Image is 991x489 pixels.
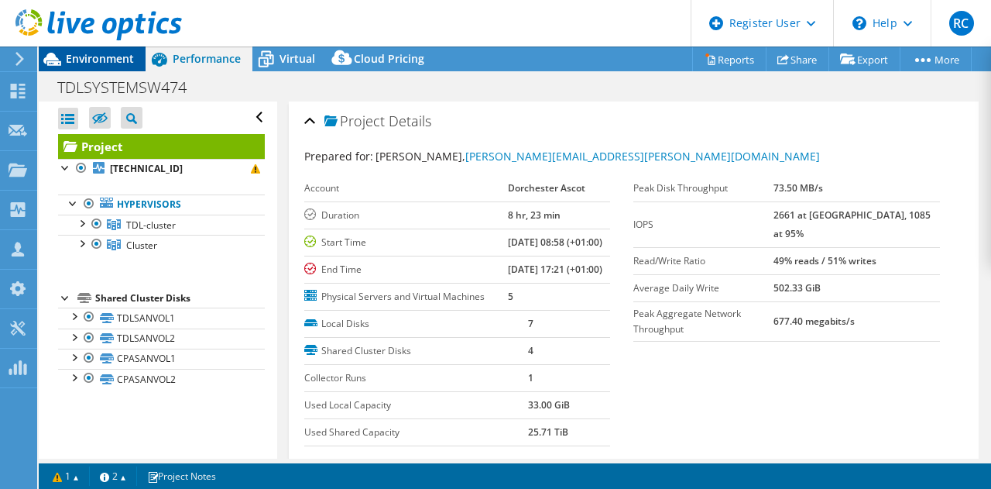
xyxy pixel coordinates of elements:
[304,289,508,305] label: Physical Servers and Virtual Machines
[508,236,602,249] b: [DATE] 08:58 (+01:00)
[95,289,265,308] div: Shared Cluster Disks
[766,47,829,71] a: Share
[58,329,265,349] a: TDLSANVOL2
[773,208,931,240] b: 2661 at [GEOGRAPHIC_DATA], 1085 at 95%
[692,47,766,71] a: Reports
[58,159,265,179] a: [TECHNICAL_ID]
[304,149,373,164] label: Prepared for:
[89,467,137,486] a: 2
[304,425,529,440] label: Used Shared Capacity
[50,79,211,96] h1: TDLSYSTEMSW474
[773,181,823,195] b: 73.50 MB/s
[528,425,568,439] b: 25.71 TiB
[949,11,974,36] span: RC
[852,16,866,30] svg: \n
[773,281,821,294] b: 502.33 GiB
[633,181,773,196] label: Peak Disk Throughput
[304,343,529,359] label: Shared Cluster Disks
[126,219,176,232] span: TDL-cluster
[58,369,265,389] a: CPASANVOL2
[324,114,385,129] span: Project
[354,51,424,66] span: Cloud Pricing
[58,235,265,255] a: Cluster
[304,181,508,196] label: Account
[633,281,773,296] label: Average Daily Write
[110,162,183,175] b: [TECHNICAL_ID]
[58,308,265,328] a: TDLSANVOL1
[304,262,508,277] label: End Time
[508,208,561,222] b: 8 hr, 23 min
[633,306,773,337] label: Peak Aggregate Network Throughput
[173,51,241,66] span: Performance
[58,134,265,159] a: Project
[900,47,972,71] a: More
[633,217,773,232] label: IOPS
[375,149,820,164] span: [PERSON_NAME],
[58,215,265,235] a: TDL-cluster
[508,263,602,276] b: [DATE] 17:21 (+01:00)
[304,316,529,332] label: Local Disks
[528,317,533,330] b: 7
[58,195,265,215] a: Hypervisors
[304,398,529,413] label: Used Local Capacity
[279,51,315,66] span: Virtual
[773,254,876,267] b: 49% reads / 51% writes
[66,51,134,66] span: Environment
[126,239,157,252] span: Cluster
[528,371,533,384] b: 1
[304,235,508,250] label: Start Time
[465,149,820,164] a: [PERSON_NAME][EMAIL_ADDRESS][PERSON_NAME][DOMAIN_NAME]
[528,344,533,357] b: 4
[528,398,570,412] b: 33.00 GiB
[42,467,90,486] a: 1
[136,467,227,486] a: Project Notes
[828,47,900,71] a: Export
[508,290,513,303] b: 5
[304,208,508,223] label: Duration
[773,315,855,328] b: 677.40 megabits/s
[58,349,265,369] a: CPASANVOL1
[633,253,773,269] label: Read/Write Ratio
[304,370,529,386] label: Collector Runs
[389,112,431,130] span: Details
[508,181,585,195] b: Dorchester Ascot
